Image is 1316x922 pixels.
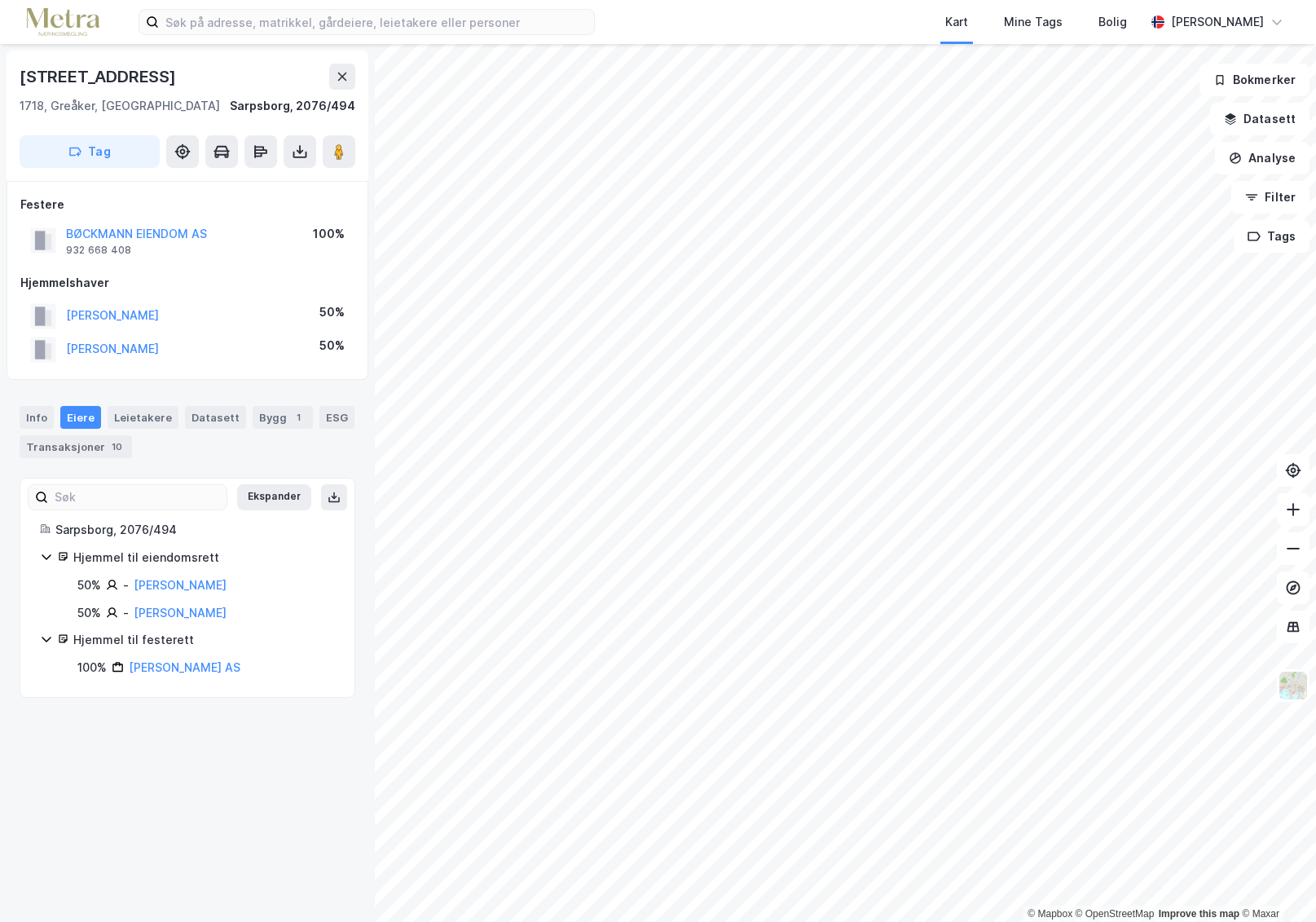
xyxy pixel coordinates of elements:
[134,606,227,620] a: [PERSON_NAME]
[66,244,131,257] div: 932 668 408
[185,406,246,429] div: Datasett
[20,406,54,429] div: Info
[73,630,335,650] div: Hjemmel til festerett
[60,406,101,429] div: Eiere
[1235,844,1316,922] iframe: Chat Widget
[123,603,129,623] div: -
[129,660,240,674] a: [PERSON_NAME] AS
[1234,220,1309,253] button: Tags
[77,658,107,677] div: 100%
[20,273,354,293] div: Hjemmelshaver
[20,135,160,168] button: Tag
[253,406,313,429] div: Bygg
[945,12,968,32] div: Kart
[1159,908,1239,920] a: Improve this map
[77,603,101,623] div: 50%
[1215,142,1309,174] button: Analyse
[108,439,125,455] div: 10
[26,8,99,37] img: metra-logo.256734c3b2bbffee19d4.png
[123,576,129,595] div: -
[134,578,227,592] a: [PERSON_NAME]
[1171,12,1264,32] div: [PERSON_NAME]
[1028,908,1072,920] a: Mapbox
[1210,103,1309,135] button: Datasett
[319,406,354,429] div: ESG
[20,195,354,214] div: Festere
[55,520,335,540] div: Sarpsborg, 2076/494
[319,302,345,322] div: 50%
[1278,670,1309,701] img: Z
[237,484,311,510] button: Ekspander
[230,96,355,116] div: Sarpsborg, 2076/494
[20,96,220,116] div: 1718, Greåker, [GEOGRAPHIC_DATA]
[77,576,101,595] div: 50%
[48,485,227,510] input: Søk
[108,406,178,429] div: Leietakere
[1199,64,1309,96] button: Bokmerker
[1004,12,1063,32] div: Mine Tags
[313,224,345,244] div: 100%
[319,336,345,355] div: 50%
[1076,908,1155,920] a: OpenStreetMap
[20,64,179,90] div: [STREET_ADDRESS]
[159,10,594,34] input: Søk på adresse, matrikkel, gårdeiere, leietakere eller personer
[20,435,132,458] div: Transaksjoner
[1098,12,1127,32] div: Bolig
[73,548,335,567] div: Hjemmel til eiendomsrett
[290,409,306,426] div: 1
[1235,844,1316,922] div: Kontrollprogram for chat
[1231,181,1309,214] button: Filter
